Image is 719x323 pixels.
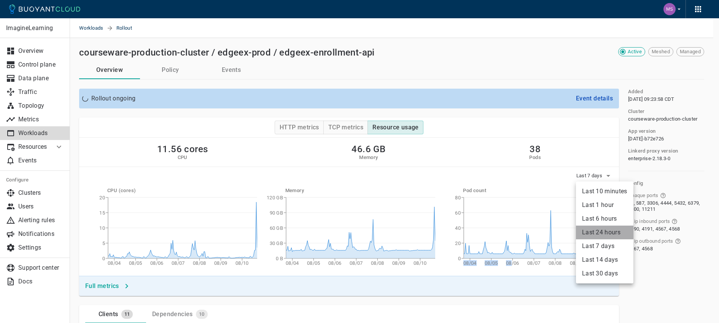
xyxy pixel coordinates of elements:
li: Last 30 days [576,267,633,280]
li: Last 24 hours [576,226,633,239]
li: Last 1 hour [576,198,633,212]
li: Last 7 days [576,239,633,253]
li: Last 10 minutes [576,185,633,198]
li: Last 6 hours [576,212,633,226]
li: Last 14 days [576,253,633,267]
